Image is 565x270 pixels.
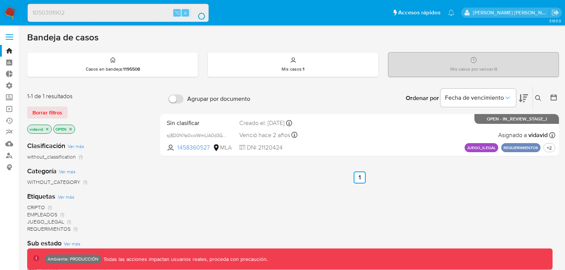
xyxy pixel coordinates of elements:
[174,9,180,16] span: ⌥
[48,258,99,261] p: Ambiente: PRODUCCIÓN
[184,9,186,16] span: s
[28,8,208,18] input: Buscar usuario o caso...
[473,9,549,16] p: victor.david@mercadolibre.com.co
[102,256,268,263] p: Todas las acciones impactan usuarios reales, proceda con precaución.
[398,9,440,17] span: Accesos rápidos
[551,9,559,17] a: Salir
[448,9,454,16] a: Notificaciones
[190,8,206,18] button: search-icon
